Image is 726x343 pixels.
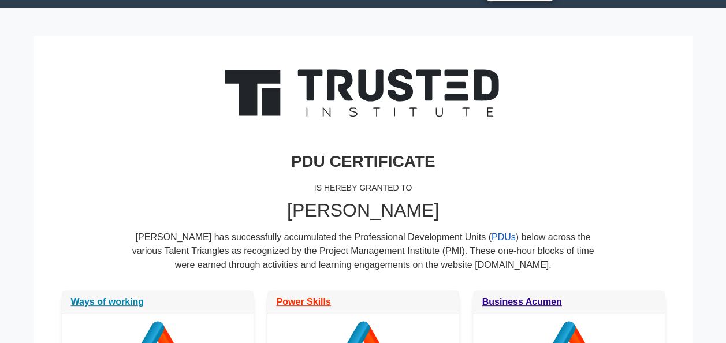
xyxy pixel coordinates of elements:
[277,297,331,307] a: Power Skills
[492,232,516,242] a: PDUs
[482,297,562,307] a: Business Acumen
[132,230,594,281] div: [PERSON_NAME] has successfully accumulated the Professional Development Units ( ) below across th...
[62,176,665,199] div: IS HEREBY GRANTED TO
[62,152,665,171] h3: PDU CERTIFICATE
[62,199,665,221] h2: [PERSON_NAME]
[71,297,144,307] a: Ways of working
